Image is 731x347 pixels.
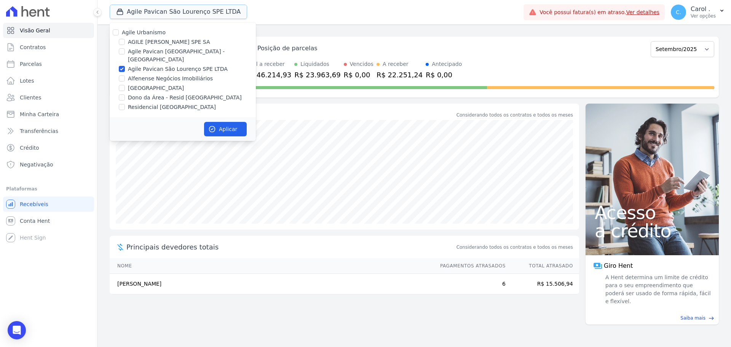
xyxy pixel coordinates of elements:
a: Negativação [3,157,94,172]
span: Transferências [20,127,58,135]
div: R$ 0,00 [344,70,373,80]
div: Plataformas [6,184,91,193]
a: Clientes [3,90,94,105]
span: east [709,315,714,321]
label: AGILE [PERSON_NAME] SPE SA [128,38,210,46]
span: Você possui fatura(s) em atraso. [539,8,659,16]
span: a crédito [595,222,710,240]
th: Total Atrasado [506,258,579,274]
div: R$ 23.963,69 [294,70,340,80]
a: Lotes [3,73,94,88]
a: Parcelas [3,56,94,72]
a: Crédito [3,140,94,155]
a: Ver detalhes [626,9,659,15]
span: Negativação [20,161,53,168]
a: Recebíveis [3,197,94,212]
div: Considerando todos os contratos e todos os meses [456,112,573,118]
label: Dono da Área - Resid [GEOGRAPHIC_DATA] [128,94,242,102]
span: Lotes [20,77,34,85]
span: Visão Geral [20,27,50,34]
span: A Hent determina um limite de crédito para o seu empreendimento que poderá ser usado de forma ráp... [604,273,711,305]
th: Nome [110,258,433,274]
span: C. [676,10,681,15]
span: Crédito [20,144,39,152]
div: R$ 46.214,93 [245,70,291,80]
div: R$ 22.251,24 [377,70,423,80]
span: Clientes [20,94,41,101]
div: Antecipado [432,60,462,68]
td: R$ 15.506,94 [506,274,579,294]
a: Visão Geral [3,23,94,38]
button: Aplicar [204,122,247,136]
div: Total a receber [245,60,291,68]
div: Liquidados [300,60,329,68]
span: Acesso [595,203,710,222]
span: Saiba mais [680,315,705,321]
td: 6 [433,274,506,294]
div: Saldo devedor total [126,110,455,120]
p: Carol . [691,5,716,13]
button: Agile Pavican São Lourenço SPE LTDA [110,5,247,19]
a: Conta Hent [3,213,94,229]
label: Residencial [GEOGRAPHIC_DATA] [128,103,216,111]
p: Ver opções [691,13,716,19]
button: C. Carol . Ver opções [665,2,731,23]
a: Minha Carteira [3,107,94,122]
th: Pagamentos Atrasados [433,258,506,274]
span: Minha Carteira [20,110,59,118]
span: Considerando todos os contratos e todos os meses [456,244,573,251]
label: [GEOGRAPHIC_DATA] [128,84,184,92]
label: Agile Pavican [GEOGRAPHIC_DATA] - [GEOGRAPHIC_DATA] [128,48,256,64]
div: Posição de parcelas [257,44,318,53]
span: Recebíveis [20,200,48,208]
span: Parcelas [20,60,42,68]
label: Agile Pavican São Lourenço SPE LTDA [128,65,228,73]
td: [PERSON_NAME] [110,274,433,294]
span: Giro Hent [604,261,633,270]
span: Conta Hent [20,217,50,225]
a: Saiba mais east [590,315,714,321]
div: R$ 0,00 [426,70,462,80]
label: Agile Urbanismo [122,29,166,35]
div: Vencidos [350,60,373,68]
label: Alfenense Negócios Imobiliários [128,75,213,83]
span: Contratos [20,43,46,51]
a: Transferências [3,123,94,139]
div: Open Intercom Messenger [8,321,26,339]
a: Contratos [3,40,94,55]
span: Principais devedores totais [126,242,455,252]
div: A receber [383,60,409,68]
